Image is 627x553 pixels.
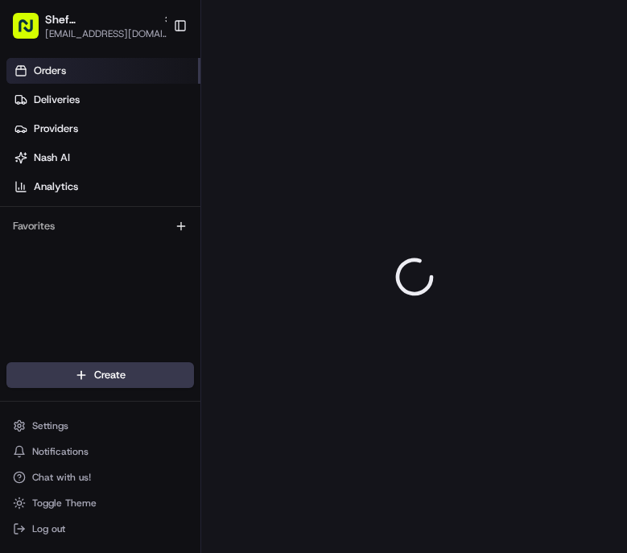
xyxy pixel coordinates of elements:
button: Create [6,362,194,388]
span: • [116,250,122,262]
span: Analytics [34,180,78,194]
span: Shef Support [50,250,113,262]
div: 📗 [16,318,29,331]
a: 💻API Documentation [130,310,265,339]
div: Past conversations [16,209,103,222]
span: Orders [34,64,66,78]
span: Settings [32,419,68,432]
a: Orders [6,58,200,84]
button: Toggle Theme [6,492,194,514]
span: Knowledge Base [32,316,123,332]
a: Providers [6,116,200,142]
p: Welcome 👋 [16,64,293,90]
button: Log out [6,518,194,540]
img: 8571987876998_91fb9ceb93ad5c398215_72.jpg [34,154,63,183]
span: Toggle Theme [32,497,97,510]
a: Analytics [6,174,200,200]
input: Clear [42,104,266,121]
button: Settings [6,415,194,437]
div: 💻 [136,318,149,331]
span: Pylon [160,356,195,368]
button: Shef [GEOGRAPHIC_DATA][EMAIL_ADDRESS][DOMAIN_NAME] [6,6,167,45]
a: Nash AI [6,145,200,171]
div: Start new chat [72,154,264,170]
button: [EMAIL_ADDRESS][DOMAIN_NAME] [45,27,174,40]
button: Shef [GEOGRAPHIC_DATA] [45,11,156,27]
a: Deliveries [6,87,200,113]
span: Providers [34,122,78,136]
button: Chat with us! [6,466,194,489]
a: 📗Knowledge Base [10,310,130,339]
span: API Documentation [152,316,258,332]
button: Notifications [6,440,194,463]
a: Powered byPylon [113,355,195,368]
button: See all [250,206,293,225]
div: Favorites [6,213,194,239]
div: We're available if you need us! [72,170,221,183]
span: Nash AI [34,151,70,165]
img: 1736555255976-a54dd68f-1ca7-489b-9aae-adbdc363a1c4 [16,154,45,183]
span: Notifications [32,445,89,458]
span: [DATE] [125,250,158,262]
img: Shef Support [16,234,42,260]
span: Create [94,368,126,382]
span: Chat with us! [32,471,91,484]
img: Nash [16,16,48,48]
span: Deliveries [34,93,80,107]
button: Start new chat [274,159,293,178]
span: Log out [32,522,65,535]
